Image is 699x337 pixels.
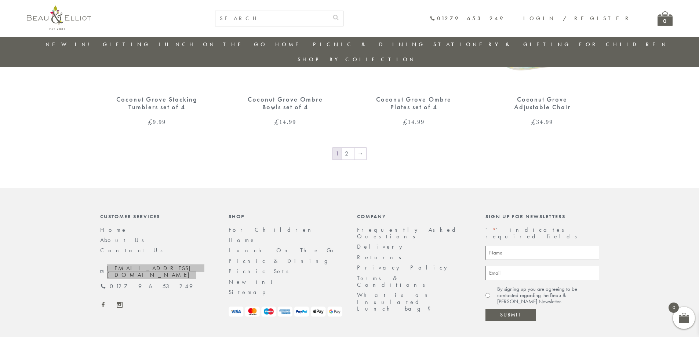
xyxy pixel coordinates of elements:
span: £ [403,117,408,126]
bdi: 9.99 [148,117,166,126]
a: Login / Register [523,15,632,22]
a: Picnic Sets [229,267,294,275]
a: Shop by collection [298,56,416,63]
a: Privacy Policy [357,264,451,271]
span: £ [148,117,153,126]
a: Delivery [357,243,406,250]
bdi: 34.99 [531,117,553,126]
a: 01279 653 249 [430,15,505,22]
a: New in! [45,41,95,48]
a: Lunch On The Go [159,41,267,48]
span: Page 1 [333,148,342,160]
a: Contact Us [100,246,168,254]
div: Company [357,213,471,219]
span: £ [531,117,536,126]
img: payment-logos.png [229,307,342,316]
a: Picnic & Dining [313,41,425,48]
a: For Children [229,226,317,234]
a: Home [275,41,305,48]
input: Submit [485,309,536,321]
a: [EMAIL_ADDRESS][DOMAIN_NAME] [100,265,214,279]
a: → [354,148,366,160]
input: Name [485,246,599,260]
input: Email [485,266,599,280]
div: Coconut Grove Ombre Bowls set of 4 [241,96,330,111]
a: New in! [229,278,278,286]
a: Gifting [103,41,150,48]
p: " " indicates required fields [485,227,599,240]
a: Page 2 [342,148,354,160]
a: Picnic & Dining [229,257,335,265]
a: Home [229,236,256,244]
span: £ [274,117,279,126]
a: Home [100,226,127,234]
img: logo [27,6,91,30]
bdi: 14.99 [274,117,296,126]
div: Coconut Grove Stacking Tumblers set of 4 [113,96,201,111]
a: What is an Insulated Lunch bag? [357,291,437,312]
div: Customer Services [100,213,214,219]
div: Sign up for newsletters [485,213,599,219]
div: Shop [229,213,342,219]
div: Coconut Grove Ombre Plates set of 4 [370,96,458,111]
div: Coconut Grove Adjustable Chair [498,96,586,111]
a: About Us [100,236,149,244]
a: Frequently Asked Questions [357,226,460,240]
a: Sitemap [229,288,276,296]
a: Stationery & Gifting [433,41,571,48]
input: SEARCH [215,11,328,26]
a: Terms & Conditions [357,274,430,289]
label: By signing up you are agreeing to be contacted regarding the Beau & [PERSON_NAME] Newsletter. [497,286,599,305]
span: 0 [669,303,679,313]
nav: Product Pagination [100,147,599,162]
a: 01279 653 249 [100,283,193,290]
a: Lunch On The Go [229,246,338,254]
a: 0 [658,11,673,26]
a: Returns [357,253,406,261]
bdi: 14.99 [403,117,425,126]
a: For Children [579,41,668,48]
